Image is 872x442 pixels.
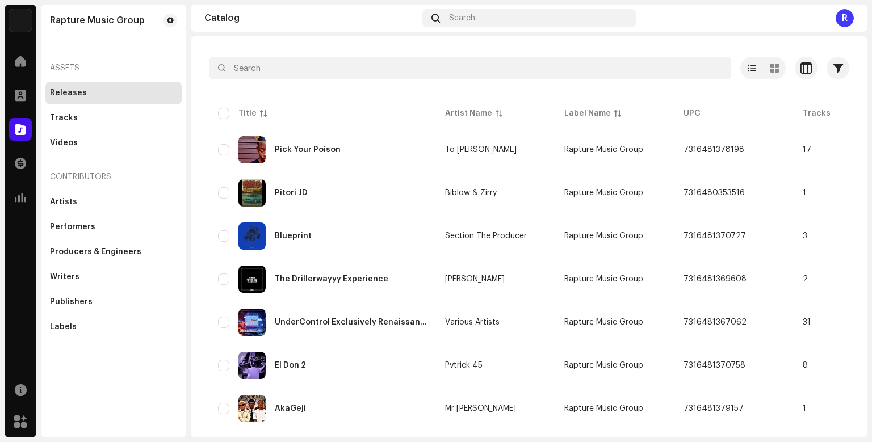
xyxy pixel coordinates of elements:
[564,361,643,369] span: Rapture Music Group
[684,189,745,197] span: 7316480353516
[50,322,77,331] div: Labels
[684,318,747,326] span: 7316481367062
[445,146,546,154] span: To Ryder
[238,309,266,336] img: 232e5395-2286-4f84-83ed-40b1e8a90429
[238,395,266,422] img: a6f7be72-40c2-437e-9eaf-2004f53d6bc5
[564,232,643,240] span: Rapture Music Group
[45,54,182,82] re-a-nav-header: Assets
[445,318,500,326] div: Various Artists
[564,275,643,283] span: Rapture Music Group
[684,361,745,369] span: 7316481370758
[209,57,731,79] input: Search
[45,266,182,288] re-m-nav-item: Writers
[275,275,388,283] div: The Drillerwayyy Experience
[275,361,306,369] div: El Don 2
[836,9,854,27] div: R
[9,9,32,32] img: d6d936c5-4811-4bb5-96e9-7add514fcdf6
[50,272,79,281] div: Writers
[564,318,643,326] span: Rapture Music Group
[564,108,611,119] div: Label Name
[684,146,744,154] span: 7316481378198
[275,232,312,240] div: Blueprint
[445,108,492,119] div: Artist Name
[238,179,266,207] img: 0b4719be-2ff3-4d0e-b272-58d602198d74
[445,189,497,197] div: Biblow & Zirry
[445,275,505,283] div: [PERSON_NAME]
[238,108,257,119] div: Title
[238,352,266,379] img: 981057d1-9ae5-4588-b4ab-67558a559b13
[275,189,308,197] div: Pitori JD
[445,146,517,154] div: To [PERSON_NAME]
[445,405,516,412] div: Mr [PERSON_NAME]
[50,113,78,123] div: Tracks
[803,275,808,283] span: 2
[803,405,806,412] span: 1
[45,291,182,313] re-m-nav-item: Publishers
[684,232,746,240] span: 7316481370727
[564,146,643,154] span: Rapture Music Group
[564,189,643,197] span: Rapture Music Group
[204,14,418,23] div: Catalog
[445,275,546,283] span: K.C Driller
[803,146,811,154] span: 17
[50,222,95,231] div: Performers
[50,16,145,25] div: Rapture Music Group
[45,315,182,338] re-m-nav-item: Labels
[45,163,182,191] re-a-nav-header: Contributors
[45,132,182,154] re-m-nav-item: Videos
[50,138,78,148] div: Videos
[803,361,808,369] span: 8
[445,361,483,369] div: Pvtrick 45
[50,197,77,207] div: Artists
[684,405,744,412] span: 7316481379157
[449,14,475,23] span: Search
[238,222,266,250] img: 69b95dc4-f54d-4501-ba96-b1e87647d9dd
[50,247,141,256] div: Producers & Engineers
[45,241,182,263] re-m-nav-item: Producers & Engineers
[275,405,306,412] div: AkaGeji
[445,361,546,369] span: Pvtrick 45
[684,275,747,283] span: 7316481369608
[45,82,182,104] re-m-nav-item: Releases
[50,297,93,306] div: Publishers
[238,266,266,293] img: cdae2059-c2d6-40dc-a917-c064e5c4bc4a
[803,318,811,326] span: 31
[275,318,427,326] div: UnderControl Exclusively Renaissance Vol 1
[445,405,546,412] span: Mr Amigo
[445,232,527,240] div: Section The Producer
[238,136,266,163] img: ebc8049a-2f9f-4327-bc3b-0672ff202bde
[803,232,807,240] span: 3
[803,189,806,197] span: 1
[445,318,546,326] span: Various Artists
[275,146,341,154] div: Pick Your Poison
[45,216,182,238] re-m-nav-item: Performers
[445,189,546,197] span: Biblow & Zirry
[445,232,546,240] span: Section The Producer
[50,89,87,98] div: Releases
[564,405,643,412] span: Rapture Music Group
[45,191,182,213] re-m-nav-item: Artists
[45,107,182,129] re-m-nav-item: Tracks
